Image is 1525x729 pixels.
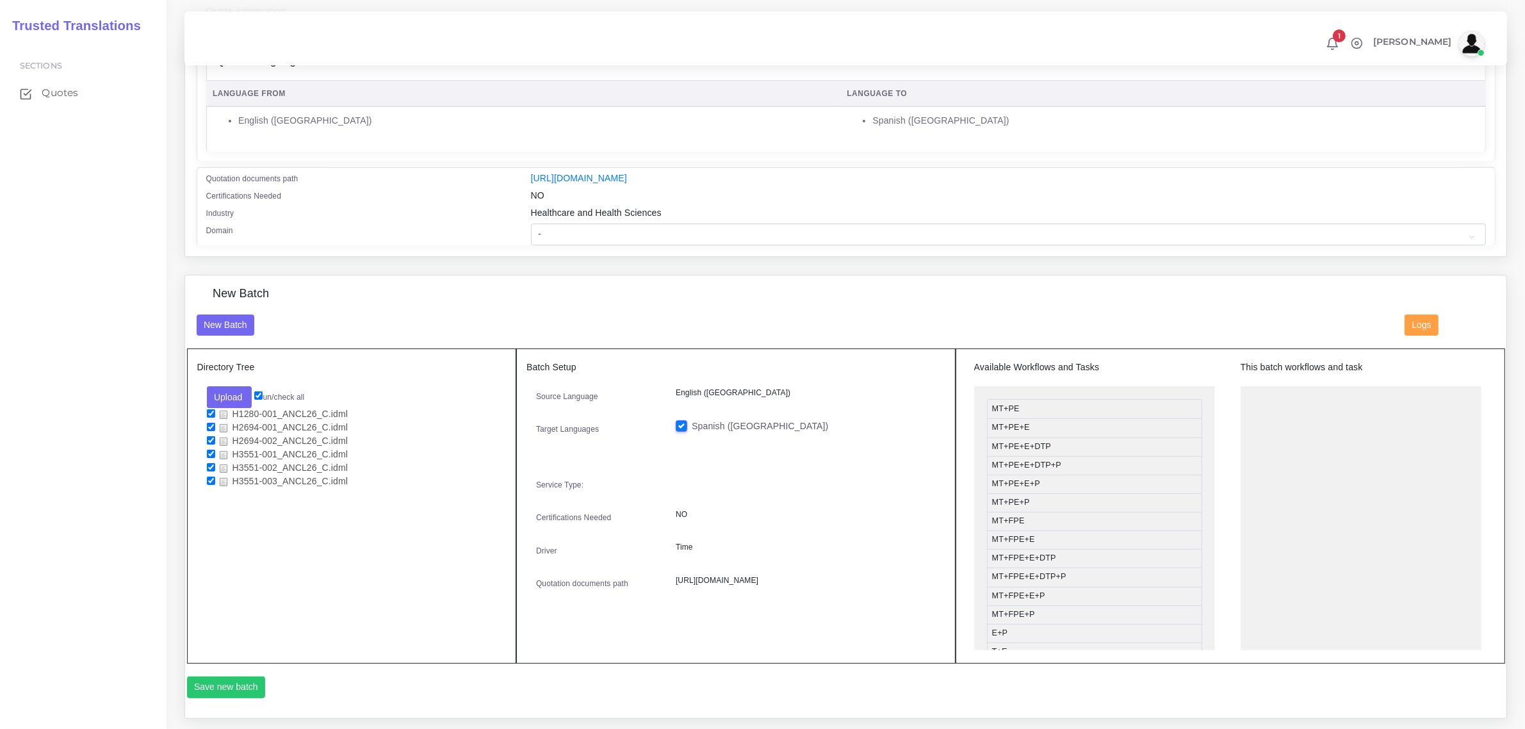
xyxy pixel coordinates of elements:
[3,15,141,37] a: Trusted Translations
[207,386,252,408] button: Upload
[536,423,599,435] label: Target Languages
[213,287,269,301] h4: New Batch
[215,408,353,420] a: H1280-001_ANCL26_C.idml
[676,508,936,521] p: NO
[536,578,628,589] label: Quotation documents path
[676,574,936,587] p: [URL][DOMAIN_NAME]
[536,512,612,523] label: Certifications Needed
[872,114,1479,127] li: Spanish ([GEOGRAPHIC_DATA])
[1405,315,1439,336] button: Logs
[1321,37,1344,51] a: 1
[987,568,1202,587] li: MT+FPE+E+DTP+P
[254,391,263,400] input: un/check all
[42,86,78,100] span: Quotes
[536,479,583,491] label: Service Type:
[1373,37,1452,46] span: [PERSON_NAME]
[206,190,282,202] label: Certifications Needed
[1459,31,1485,56] img: avatar
[987,605,1202,625] li: MT+FPE+P
[987,493,1202,512] li: MT+PE+P
[987,512,1202,531] li: MT+FPE
[526,362,945,373] h5: Batch Setup
[974,362,1215,373] h5: Available Workflows and Tasks
[206,173,298,184] label: Quotation documents path
[987,643,1202,662] li: T+E
[206,81,840,107] th: Language From
[215,435,353,447] a: H2694-002_ANCL26_C.idml
[206,225,233,236] label: Domain
[521,189,1496,206] div: NO
[206,208,234,219] label: Industry
[215,462,353,474] a: H3551-002_ANCL26_C.idml
[987,475,1202,494] li: MT+PE+E+P
[840,81,1486,107] th: Language To
[215,448,353,461] a: H3551-001_ANCL26_C.idml
[215,475,353,487] a: H3551-003_ANCL26_C.idml
[521,206,1496,224] div: Healthcare and Health Sciences
[536,391,598,402] label: Source Language
[20,61,62,70] span: Sections
[536,545,557,557] label: Driver
[197,319,255,329] a: New Batch
[692,420,828,433] label: Spanish ([GEOGRAPHIC_DATA])
[987,456,1202,475] li: MT+PE+E+DTP+P
[987,530,1202,550] li: MT+FPE+E
[987,624,1202,643] li: E+P
[10,79,157,106] a: Quotes
[531,173,627,183] a: [URL][DOMAIN_NAME]
[1412,320,1431,330] span: Logs
[1333,29,1346,42] span: 1
[197,315,255,336] button: New Batch
[1367,31,1489,56] a: [PERSON_NAME]avatar
[987,418,1202,438] li: MT+PE+E
[676,386,936,400] p: English ([GEOGRAPHIC_DATA])
[1241,362,1481,373] h5: This batch workflows and task
[238,114,833,127] li: English ([GEOGRAPHIC_DATA])
[215,422,353,434] a: H2694-001_ANCL26_C.idml
[987,438,1202,457] li: MT+PE+E+DTP
[187,676,266,698] button: Save new batch
[987,549,1202,568] li: MT+FPE+E+DTP
[254,391,304,403] label: un/check all
[987,587,1202,606] li: MT+FPE+E+P
[197,362,507,373] h5: Directory Tree
[3,18,141,33] h2: Trusted Translations
[987,399,1202,419] li: MT+PE
[676,541,936,554] p: Time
